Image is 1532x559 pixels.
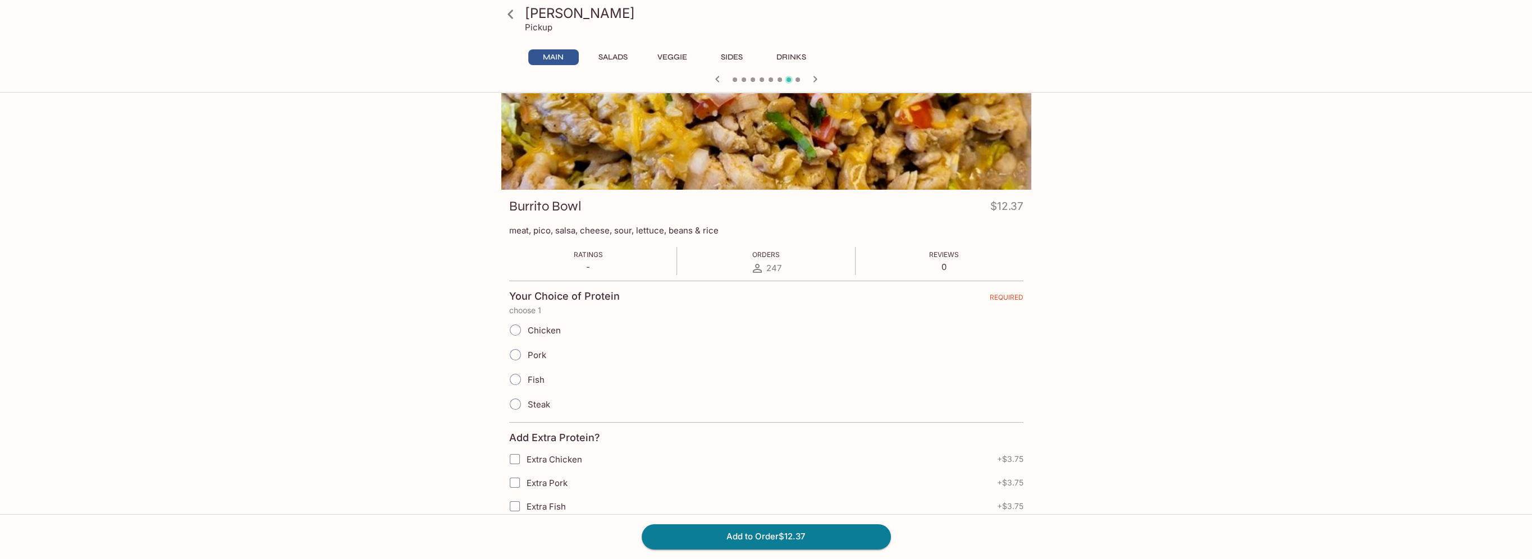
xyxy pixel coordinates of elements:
button: Add to Order$12.37 [642,524,891,549]
span: 247 [766,263,781,273]
span: Ratings [574,250,603,259]
p: 0 [929,262,959,272]
span: Pork [528,350,546,360]
button: Main [528,49,579,65]
span: Reviews [929,250,959,259]
h4: Your Choice of Protein [509,290,620,303]
span: Fish [528,374,545,385]
span: Chicken [528,325,561,336]
span: Orders [752,250,780,259]
button: Sides [707,49,757,65]
span: Extra Fish [527,501,566,512]
p: choose 1 [509,306,1023,315]
h4: $12.37 [990,198,1023,219]
h3: Burrito Bowl [509,198,582,215]
p: Pickup [525,22,552,33]
button: Veggie [647,49,698,65]
span: Extra Chicken [527,454,582,465]
span: + $3.75 [997,455,1023,464]
span: + $3.75 [997,502,1023,511]
span: Extra Pork [527,478,568,488]
button: Drinks [766,49,817,65]
span: Steak [528,399,550,410]
button: Salads [588,49,638,65]
h3: [PERSON_NAME] [525,4,1027,22]
span: REQUIRED [990,293,1023,306]
h4: Add Extra Protein? [509,432,600,444]
p: meat, pico, salsa, cheese, sour, lettuce, beans & rice [509,225,1023,236]
p: - [574,262,603,272]
span: + $3.75 [997,478,1023,487]
div: Burrito Bowl [501,41,1031,190]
